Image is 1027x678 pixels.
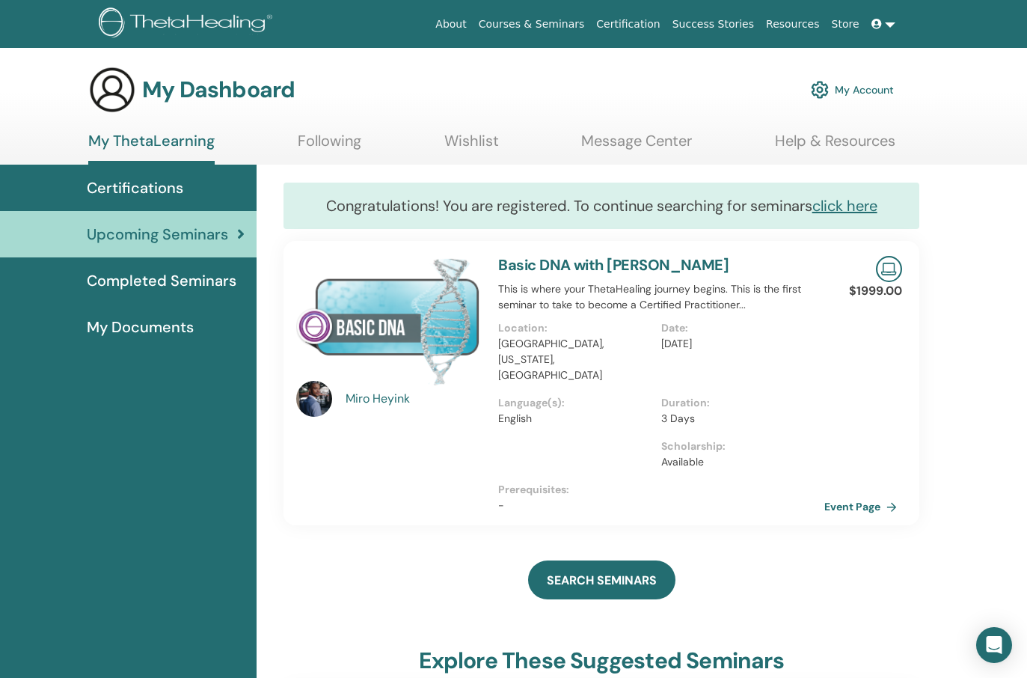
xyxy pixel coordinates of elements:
[760,10,826,38] a: Resources
[87,316,194,338] span: My Documents
[498,395,652,411] p: Language(s) :
[346,390,484,408] a: Miro Heyink
[88,66,136,114] img: generic-user-icon.jpg
[661,454,815,470] p: Available
[283,183,919,229] div: Congratulations! You are registered. To continue searching for seminars
[88,132,215,165] a: My ThetaLearning
[298,132,361,161] a: Following
[775,132,895,161] a: Help & Resources
[811,77,829,103] img: cog.svg
[87,269,236,292] span: Completed Seminars
[581,132,692,161] a: Message Center
[811,73,894,106] a: My Account
[661,395,815,411] p: Duration :
[429,10,472,38] a: About
[661,439,815,454] p: Scholarship :
[99,7,278,41] img: logo.png
[849,282,902,300] p: $1999.00
[976,627,1012,663] div: Open Intercom Messenger
[498,498,824,513] p: -
[498,411,652,427] p: English
[826,10,865,38] a: Store
[498,482,824,498] p: Prerequisites :
[661,320,815,336] p: Date :
[498,320,652,336] p: Location :
[498,255,729,275] a: Basic DNA with [PERSON_NAME]
[661,336,815,352] p: [DATE]
[661,411,815,427] p: 3 Days
[528,561,675,599] a: SEARCH SEMINARS
[473,10,591,38] a: Courses & Seminars
[824,495,903,518] a: Event Page
[666,10,760,38] a: Success Stories
[419,647,783,674] h3: explore these suggested seminars
[498,281,824,313] p: This is where your ThetaHealing journey begins. This is the first seminar to take to become a Cer...
[498,336,652,383] p: [GEOGRAPHIC_DATA], [US_STATE], [GEOGRAPHIC_DATA]
[87,223,228,245] span: Upcoming Seminars
[876,256,902,282] img: Live Online Seminar
[296,256,480,385] img: Basic DNA
[87,177,183,199] span: Certifications
[296,381,332,417] img: default.jpg
[812,196,877,216] a: click here
[444,132,499,161] a: Wishlist
[590,10,666,38] a: Certification
[547,572,657,588] span: SEARCH SEMINARS
[142,76,295,103] h3: My Dashboard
